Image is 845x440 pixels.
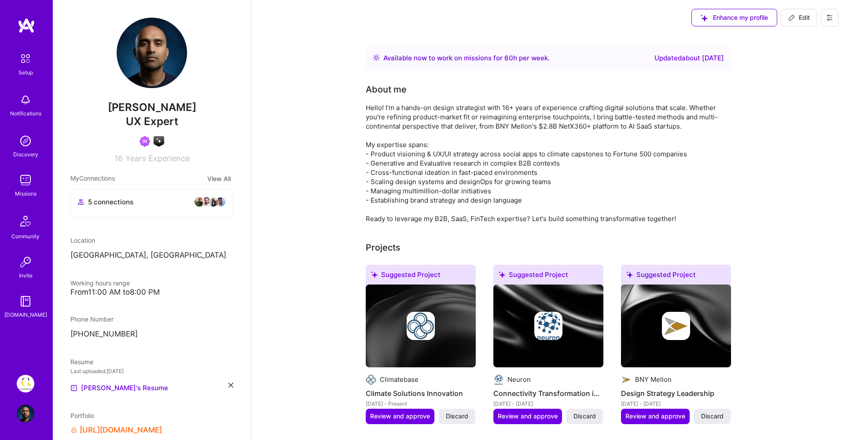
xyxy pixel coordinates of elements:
[407,312,435,340] img: Company logo
[498,412,558,421] span: Review and approve
[383,53,550,63] div: Available now to work on missions for h per week .
[70,366,233,376] div: Last uploaded: [DATE]
[215,196,226,207] img: avatar
[16,49,35,68] img: setup
[621,265,731,288] div: Suggested Project
[70,288,233,297] div: From 11:00 AM to 8:00 PM
[493,388,603,399] h4: Connectivity Transformation in Aviation
[366,285,476,367] img: cover
[366,388,476,399] h4: Climate Solutions Innovation
[17,132,34,150] img: discovery
[70,315,114,323] span: Phone Number
[621,399,731,408] div: [DATE] - [DATE]
[70,385,77,392] img: Resume
[493,265,603,288] div: Suggested Project
[371,271,378,278] i: icon SuggestedTeams
[621,388,731,399] h4: Design Strategy Leadership
[621,374,632,385] img: Company logo
[70,101,233,114] span: [PERSON_NAME]
[493,374,504,385] img: Company logo
[366,409,434,424] button: Review and approve
[70,189,233,218] button: 5 connectionsavataravataravataravatar
[70,279,130,287] span: Working hours range
[15,375,37,392] a: Guidepoint: Client Platform
[701,15,708,22] i: icon SuggestedTeams
[499,271,505,278] i: icon SuggestedTeams
[17,253,34,271] img: Invite
[114,154,123,163] span: 16
[18,68,33,77] div: Setup
[621,409,690,424] button: Review and approve
[788,13,810,22] span: Edit
[13,150,38,159] div: Discovery
[626,271,633,278] i: icon SuggestedTeams
[126,115,178,128] span: UX Expert
[366,374,376,385] img: Company logo
[366,399,476,408] div: [DATE] - Present
[18,18,35,33] img: logo
[17,91,34,109] img: bell
[701,13,768,22] span: Enhance my profile
[70,329,233,340] p: [PHONE_NUMBER]
[117,18,187,88] img: User Avatar
[566,409,603,424] button: Discard
[504,54,513,62] span: 60
[493,399,603,408] div: [DATE] - [DATE]
[373,54,380,61] img: Availability
[654,53,724,63] div: Updated about [DATE]
[493,285,603,367] img: cover
[70,174,115,184] span: My Connections
[140,136,150,147] img: Been on Mission
[366,265,476,288] div: Suggested Project
[446,412,468,421] span: Discard
[208,196,219,207] img: avatar
[621,285,731,367] img: cover
[15,211,36,232] img: Community
[88,197,133,207] span: 5 connections
[534,312,562,340] img: Company logo
[17,405,34,422] img: User Avatar
[15,189,37,198] div: Missions
[80,425,162,435] a: [URL][DOMAIN_NAME]
[573,412,596,421] span: Discard
[205,174,233,184] button: View All
[439,409,475,424] button: Discard
[15,405,37,422] a: User Avatar
[4,310,47,319] div: [DOMAIN_NAME]
[125,154,190,163] span: Years Experience
[10,109,41,118] div: Notifications
[366,241,400,254] div: Projects
[70,412,94,419] span: Portfolio
[78,199,84,205] i: icon Collaborator
[201,196,212,207] img: avatar
[691,9,777,26] button: Enhance my profile
[228,383,233,388] i: icon Close
[70,358,93,366] span: Resume
[70,383,168,393] a: [PERSON_NAME]'s Resume
[194,196,205,207] img: avatar
[781,9,817,26] button: Edit
[625,412,685,421] span: Review and approve
[380,375,419,384] div: Climatebase
[70,250,233,261] p: [GEOGRAPHIC_DATA], [GEOGRAPHIC_DATA]
[154,136,164,147] img: A.I. guild
[17,292,34,310] img: guide book
[370,412,430,421] span: Review and approve
[366,103,718,223] div: Hello! I'm a hands-on design strategist with 16+ years of experience crafting digital solutions t...
[17,375,34,392] img: Guidepoint: Client Platform
[694,409,731,424] button: Discard
[662,312,690,340] img: Company logo
[635,375,672,384] div: BNY Mellon
[366,83,407,96] div: About me
[11,232,40,241] div: Community
[493,409,562,424] button: Review and approve
[70,236,233,245] div: Location
[701,412,724,421] span: Discard
[19,271,33,280] div: Invite
[507,375,531,384] div: Neuron
[17,171,34,189] img: teamwork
